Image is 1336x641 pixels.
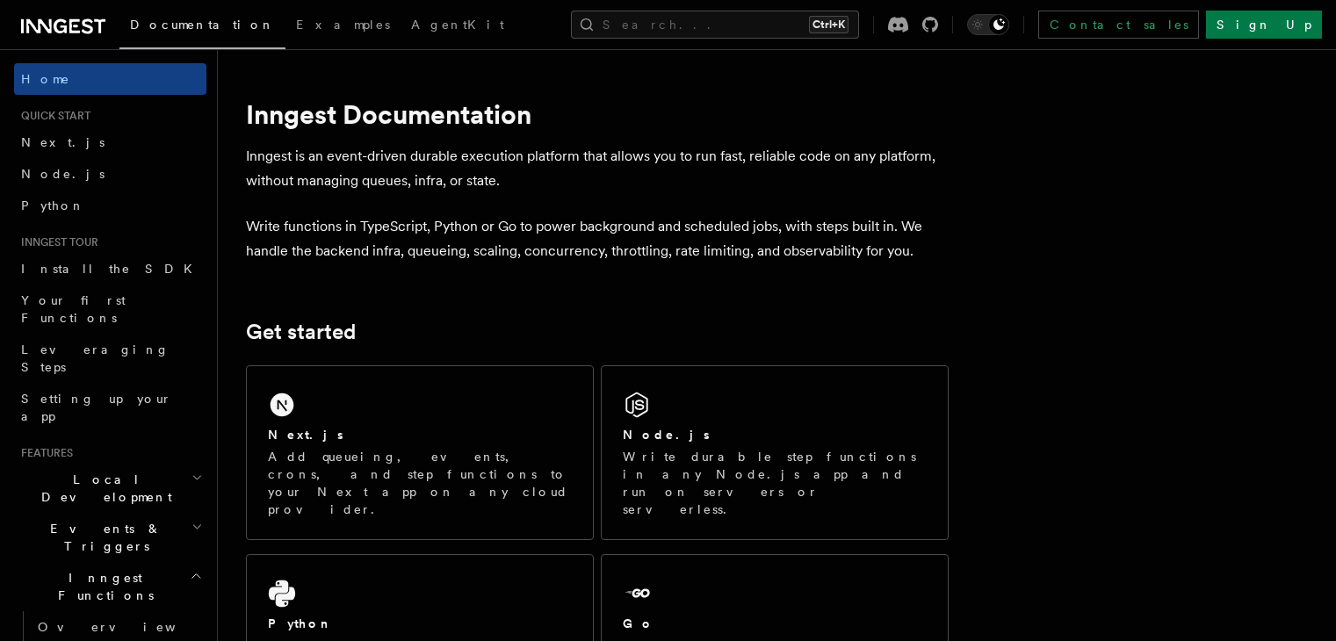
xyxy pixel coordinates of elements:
[268,615,333,632] h2: Python
[21,392,172,423] span: Setting up your app
[21,262,203,276] span: Install the SDK
[14,334,206,383] a: Leveraging Steps
[14,190,206,221] a: Python
[38,620,219,634] span: Overview
[246,98,949,130] h1: Inngest Documentation
[809,16,849,33] kbd: Ctrl+K
[246,214,949,263] p: Write functions in TypeScript, Python or Go to power background and scheduled jobs, with steps bu...
[14,284,206,334] a: Your first Functions
[21,167,105,181] span: Node.js
[601,365,949,540] a: Node.jsWrite durable step functions in any Node.js app and run on servers or serverless.
[14,569,190,604] span: Inngest Functions
[14,464,206,513] button: Local Development
[14,158,206,190] a: Node.js
[1038,11,1199,39] a: Contact sales
[14,63,206,95] a: Home
[14,109,90,123] span: Quick start
[21,293,126,325] span: Your first Functions
[246,320,356,344] a: Get started
[14,562,206,611] button: Inngest Functions
[268,448,572,518] p: Add queueing, events, crons, and step functions to your Next app on any cloud provider.
[571,11,859,39] button: Search...Ctrl+K
[21,70,70,88] span: Home
[296,18,390,32] span: Examples
[130,18,275,32] span: Documentation
[21,198,85,212] span: Python
[21,342,170,374] span: Leveraging Steps
[246,365,594,540] a: Next.jsAdd queueing, events, crons, and step functions to your Next app on any cloud provider.
[967,14,1009,35] button: Toggle dark mode
[623,426,710,443] h2: Node.js
[1206,11,1322,39] a: Sign Up
[401,5,515,47] a: AgentKit
[285,5,401,47] a: Examples
[119,5,285,49] a: Documentation
[14,235,98,249] span: Inngest tour
[623,615,654,632] h2: Go
[14,471,191,506] span: Local Development
[268,426,343,443] h2: Next.js
[14,520,191,555] span: Events & Triggers
[14,253,206,284] a: Install the SDK
[21,135,105,149] span: Next.js
[411,18,504,32] span: AgentKit
[14,513,206,562] button: Events & Triggers
[246,144,949,193] p: Inngest is an event-driven durable execution platform that allows you to run fast, reliable code ...
[14,446,73,460] span: Features
[14,126,206,158] a: Next.js
[14,383,206,432] a: Setting up your app
[623,448,927,518] p: Write durable step functions in any Node.js app and run on servers or serverless.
